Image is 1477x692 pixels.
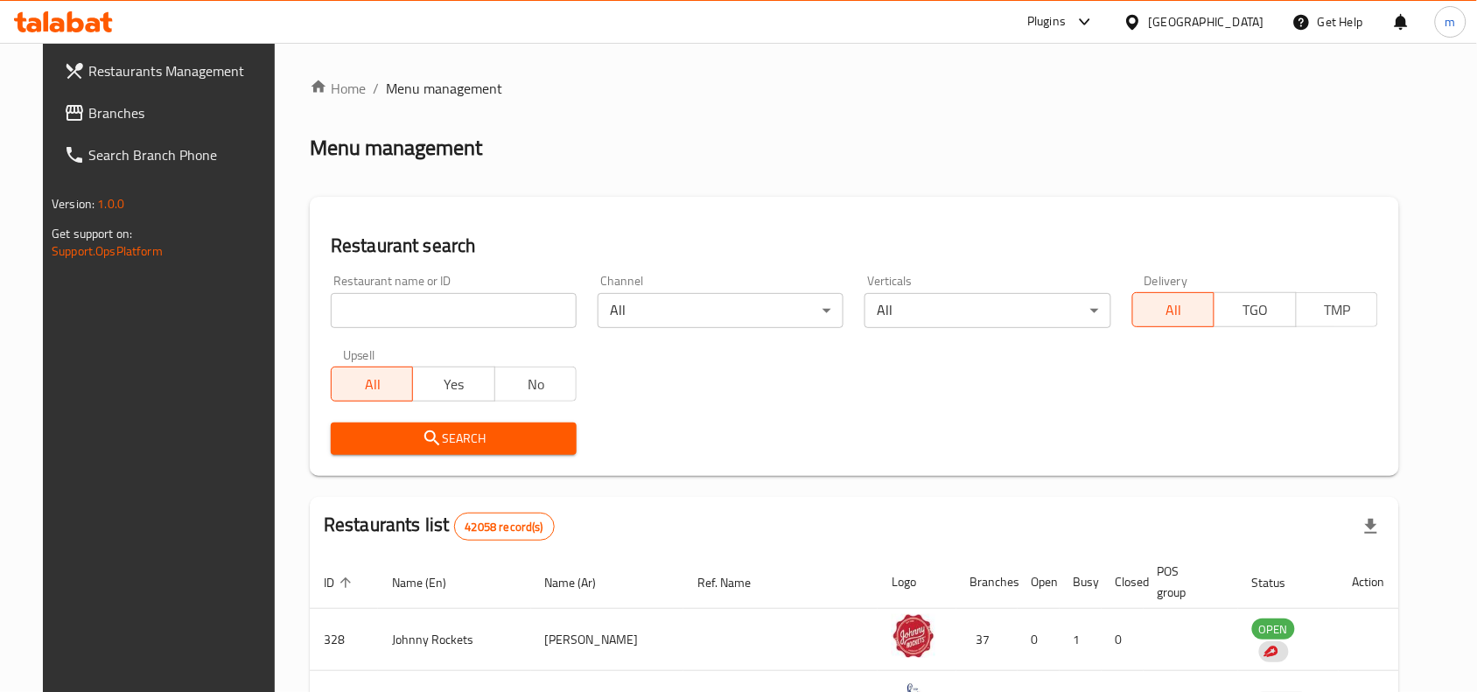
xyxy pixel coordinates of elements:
[956,556,1018,609] th: Branches
[1102,556,1144,609] th: Closed
[1339,556,1399,609] th: Action
[1296,292,1378,327] button: TMP
[88,60,276,81] span: Restaurants Management
[331,233,1378,259] h2: Restaurant search
[494,367,577,402] button: No
[864,293,1110,328] div: All
[331,293,577,328] input: Search for restaurant name or ID..
[1259,641,1289,662] div: Indicates that the vendor menu management has been moved to DH Catalog service
[392,572,469,593] span: Name (En)
[1027,11,1066,32] div: Plugins
[1102,609,1144,671] td: 0
[1132,292,1214,327] button: All
[310,78,366,99] a: Home
[1018,556,1060,609] th: Open
[339,372,406,397] span: All
[97,192,124,215] span: 1.0.0
[1060,609,1102,671] td: 1
[1140,297,1207,323] span: All
[345,428,563,450] span: Search
[50,50,290,92] a: Restaurants Management
[52,240,163,262] a: Support.OpsPlatform
[1252,572,1309,593] span: Status
[343,349,375,361] label: Upsell
[1214,292,1296,327] button: TGO
[598,293,843,328] div: All
[1221,297,1289,323] span: TGO
[310,78,1399,99] nav: breadcrumb
[386,78,502,99] span: Menu management
[878,556,956,609] th: Logo
[502,372,570,397] span: No
[324,572,357,593] span: ID
[378,609,531,671] td: Johnny Rockets
[1018,609,1060,671] td: 0
[420,372,487,397] span: Yes
[324,512,555,541] h2: Restaurants list
[373,78,379,99] li: /
[1445,12,1456,31] span: m
[310,609,378,671] td: 328
[454,513,555,541] div: Total records count
[697,572,773,593] span: Ref. Name
[331,367,413,402] button: All
[531,609,683,671] td: [PERSON_NAME]
[1304,297,1371,323] span: TMP
[1158,561,1217,603] span: POS group
[1350,506,1392,548] div: Export file
[310,134,482,162] h2: Menu management
[892,614,935,658] img: Johnny Rockets
[412,367,494,402] button: Yes
[1060,556,1102,609] th: Busy
[1144,275,1188,287] label: Delivery
[88,144,276,165] span: Search Branch Phone
[331,423,577,455] button: Search
[956,609,1018,671] td: 37
[52,222,132,245] span: Get support on:
[455,519,554,535] span: 42058 record(s)
[545,572,619,593] span: Name (Ar)
[50,134,290,176] a: Search Branch Phone
[1149,12,1264,31] div: [GEOGRAPHIC_DATA]
[50,92,290,134] a: Branches
[1263,644,1278,660] img: delivery hero logo
[52,192,94,215] span: Version:
[1252,619,1295,640] span: OPEN
[88,102,276,123] span: Branches
[1252,619,1295,640] div: OPEN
